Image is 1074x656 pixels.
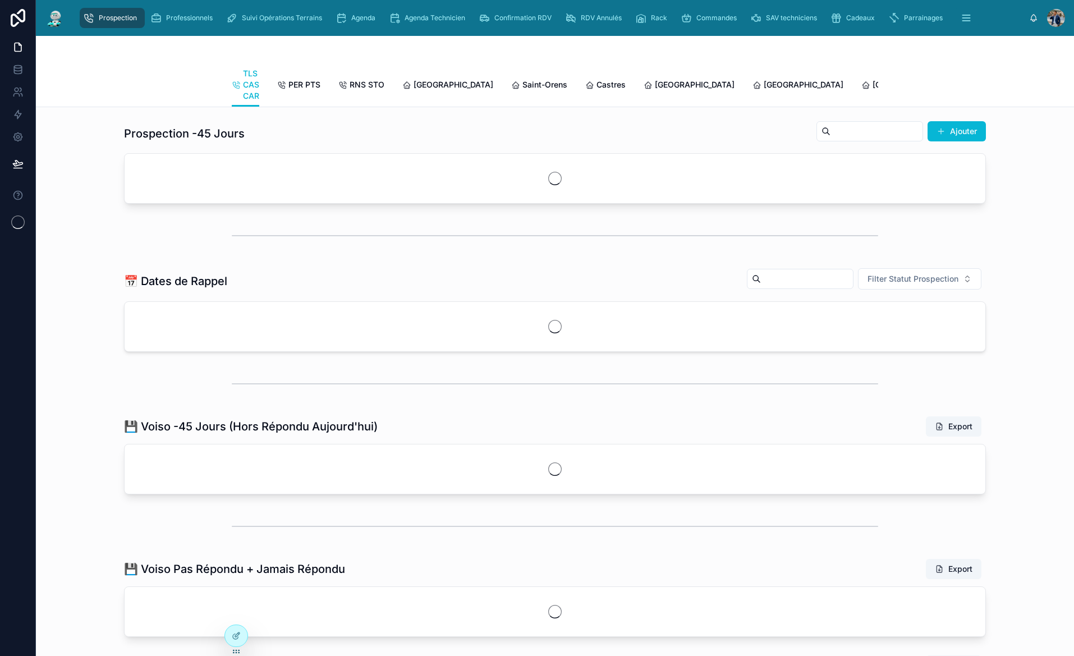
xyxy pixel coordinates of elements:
span: Cadeaux [846,13,875,22]
a: Suivi Opérations Terrains [223,8,330,28]
h1: 💾 Voiso -45 Jours (Hors Répondu Aujourd'hui) [124,419,378,434]
span: [GEOGRAPHIC_DATA] [873,79,952,90]
span: Parrainages [904,13,943,22]
span: Confirmation RDV [494,13,552,22]
a: RNS STO [338,75,384,97]
a: Prospection [80,8,145,28]
span: Saint-Orens [522,79,567,90]
a: Commandes [677,8,745,28]
span: [GEOGRAPHIC_DATA] [764,79,843,90]
a: Castres [585,75,626,97]
a: TLS CAS CAR [232,63,259,107]
span: Agenda Technicien [405,13,465,22]
button: Export [926,416,981,437]
h1: 📅 Dates de Rappel [124,273,227,289]
a: Agenda [332,8,383,28]
button: Select Button [858,268,981,290]
span: Professionnels [166,13,213,22]
h1: 💾 Voiso Pas Répondu + Jamais Répondu [124,561,345,577]
span: SAV techniciens [766,13,817,22]
span: PER PTS [288,79,320,90]
a: RDV Annulés [562,8,630,28]
a: Parrainages [885,8,951,28]
h1: Prospection -45 Jours [124,126,245,141]
div: scrollable content [74,6,1029,30]
a: Confirmation RDV [475,8,559,28]
a: [GEOGRAPHIC_DATA] [752,75,843,97]
button: Export [926,559,981,579]
a: SAV techniciens [747,8,825,28]
span: RNS STO [350,79,384,90]
span: [GEOGRAPHIC_DATA] [414,79,493,90]
span: TLS CAS CAR [243,68,259,102]
a: [GEOGRAPHIC_DATA] [861,75,952,97]
a: [GEOGRAPHIC_DATA] [402,75,493,97]
span: Castres [596,79,626,90]
a: Rack [632,8,675,28]
span: Rack [651,13,667,22]
button: Ajouter [928,121,986,141]
a: Saint-Orens [511,75,567,97]
a: Cadeaux [827,8,883,28]
a: Agenda Technicien [385,8,473,28]
img: App logo [45,9,65,27]
span: RDV Annulés [581,13,622,22]
a: Professionnels [147,8,221,28]
span: Suivi Opérations Terrains [242,13,322,22]
a: PER PTS [277,75,320,97]
span: Agenda [351,13,375,22]
span: Commandes [696,13,737,22]
span: Filter Statut Prospection [868,273,958,285]
span: [GEOGRAPHIC_DATA] [655,79,735,90]
a: [GEOGRAPHIC_DATA] [644,75,735,97]
span: Prospection [99,13,137,22]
